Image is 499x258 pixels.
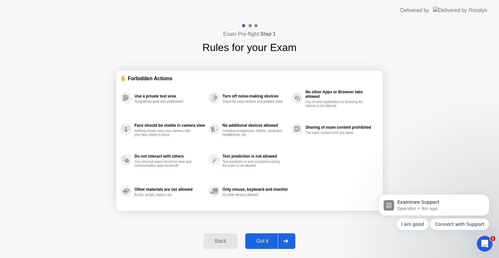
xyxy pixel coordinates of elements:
div: Use of other applications or browsing the internet is not allowed [305,100,367,108]
h4: Exam Pre-flight: [223,30,276,38]
div: No additional devices allowed [223,123,288,128]
span: 1 [490,236,495,241]
div: Text prediction or auto-completion during the exam is not allowed [223,160,284,168]
div: Books, scripts, papers, etc [134,193,196,197]
button: Back [204,233,237,249]
div: Including smartphones, tablets, computers, headphones, etc. [223,129,284,137]
iframe: Intercom notifications message [369,186,499,240]
div: Delivered by [400,6,429,14]
div: Other materials are not allowed [134,187,205,192]
div: Your physical space should be clear and communication apps turned off [134,160,196,168]
div: No other Apps or Browser tabs allowed [305,90,376,99]
img: Delivered by Rosalyn [433,6,487,14]
div: Do not interact with others [134,154,205,159]
h1: Rules for your Exam [202,40,297,55]
div: No other devices allowed [223,193,284,197]
div: Back [206,238,235,244]
div: Turn off noise-making devices [223,94,288,98]
div: Check for noisy devices and ambient noise [223,100,284,104]
div: Somewhere quiet and undisturbed [134,100,196,104]
div: Text prediction is not allowed [223,154,288,159]
div: Got it [247,238,278,244]
div: Sharing of exam content prohibited [305,125,376,130]
div: Nothing should cover your camera, with your face clearly in focus [134,129,196,137]
div: Use a private test area [134,94,205,98]
b: Step 1 [260,31,276,37]
div: Face should be visible in camera view [134,123,205,128]
div: The exam content is for you alone [305,131,367,135]
iframe: Intercom live chat [477,236,493,252]
div: Only mouse, keyboard and monitor [223,187,288,192]
div: ✋ Forbidden Actions [120,75,379,82]
button: Got it [245,233,295,249]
